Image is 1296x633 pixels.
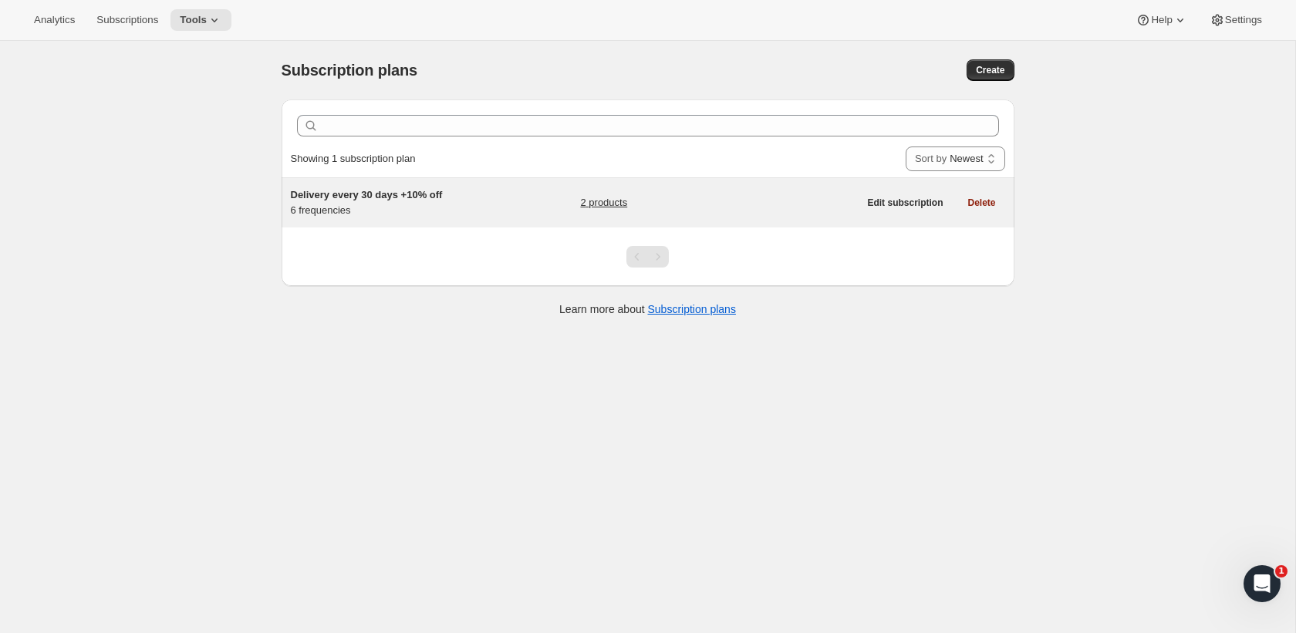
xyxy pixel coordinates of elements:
button: Settings [1200,9,1271,31]
div: 6 frequencies [291,187,484,218]
span: Subscriptions [96,14,158,26]
button: Create [967,59,1014,81]
a: 2 products [580,195,627,210]
span: Subscription plans [282,62,417,79]
span: Edit subscription [867,197,943,209]
span: Settings [1225,14,1262,26]
a: Subscription plans [648,303,736,315]
button: Help [1126,9,1196,31]
p: Learn more about [559,301,736,317]
span: Delete [967,197,995,209]
span: Delivery every 30 days +10% off [291,189,443,200]
span: Analytics [34,14,75,26]
span: Showing 1 subscription plan [291,153,416,164]
span: 1 [1275,565,1288,577]
button: Subscriptions [87,9,167,31]
nav: Pagination [626,246,669,268]
button: Analytics [25,9,84,31]
button: Delete [958,192,1004,214]
span: Help [1151,14,1172,26]
span: Tools [180,14,207,26]
button: Tools [170,9,231,31]
span: Create [976,64,1004,76]
iframe: Intercom live chat [1244,565,1281,602]
button: Edit subscription [858,192,952,214]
